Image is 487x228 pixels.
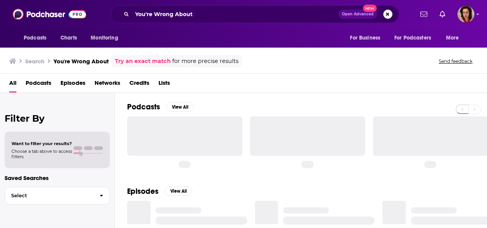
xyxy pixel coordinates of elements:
[446,33,459,43] span: More
[60,33,77,43] span: Charts
[56,31,82,45] a: Charts
[5,113,110,124] h2: Filter By
[5,187,110,204] button: Select
[441,31,469,45] button: open menu
[127,102,160,112] h2: Podcasts
[166,102,194,112] button: View All
[417,8,430,21] a: Show notifications dropdown
[11,149,72,159] span: Choose a tab above to access filters.
[111,5,399,23] div: Search podcasts, credits, & more...
[458,6,474,23] span: Logged in as hdrucker
[85,31,128,45] button: open menu
[25,58,44,65] h3: Search
[18,31,56,45] button: open menu
[165,187,192,196] button: View All
[95,77,120,93] a: Networks
[11,141,72,146] span: Want to filter your results?
[13,7,86,21] img: Podchaser - Follow, Share and Rate Podcasts
[115,57,171,66] a: Try an exact match
[60,77,85,93] a: Episodes
[9,77,16,93] a: All
[394,33,431,43] span: For Podcasters
[345,31,390,45] button: open menu
[26,77,51,93] a: Podcasts
[436,58,475,64] button: Send feedback
[91,33,118,43] span: Monitoring
[458,6,474,23] img: User Profile
[436,8,448,21] a: Show notifications dropdown
[127,187,192,196] a: EpisodesView All
[54,58,109,65] h3: You're Wrong About
[129,77,149,93] a: Credits
[5,193,93,198] span: Select
[342,12,374,16] span: Open Advanced
[24,33,46,43] span: Podcasts
[458,6,474,23] button: Show profile menu
[172,57,239,66] span: for more precise results
[338,10,377,19] button: Open AdvancedNew
[350,33,380,43] span: For Business
[363,5,377,12] span: New
[159,77,170,93] a: Lists
[127,187,159,196] h2: Episodes
[132,8,338,20] input: Search podcasts, credits, & more...
[389,31,442,45] button: open menu
[5,174,110,182] p: Saved Searches
[127,102,194,112] a: PodcastsView All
